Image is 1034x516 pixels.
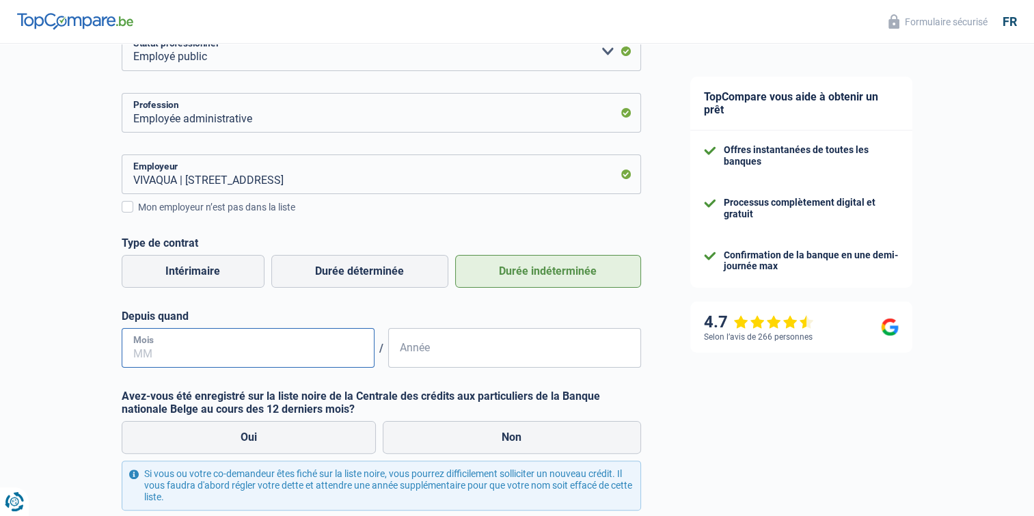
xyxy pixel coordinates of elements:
[122,461,641,510] div: Si vous ou votre co-demandeur êtes fiché sur la liste noire, vous pourrez difficilement sollicite...
[122,236,641,249] label: Type de contrat
[724,197,899,220] div: Processus complètement digital et gratuit
[271,255,448,288] label: Durée déterminée
[1003,14,1017,29] div: fr
[375,342,388,355] span: /
[704,332,813,342] div: Selon l’avis de 266 personnes
[455,255,641,288] label: Durée indéterminée
[17,13,133,29] img: TopCompare Logo
[122,328,375,368] input: MM
[122,310,641,323] label: Depuis quand
[122,154,641,194] input: Cherchez votre employeur
[690,77,912,131] div: TopCompare vous aide à obtenir un prêt
[724,249,899,273] div: Confirmation de la banque en une demi-journée max
[724,144,899,167] div: Offres instantanées de toutes les banques
[383,421,641,454] label: Non
[704,312,814,332] div: 4.7
[122,421,377,454] label: Oui
[880,10,996,33] button: Formulaire sécurisé
[122,255,264,288] label: Intérimaire
[122,390,641,416] label: Avez-vous été enregistré sur la liste noire de la Centrale des crédits aux particuliers de la Ban...
[388,328,641,368] input: AAAA
[138,200,641,215] div: Mon employeur n’est pas dans la liste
